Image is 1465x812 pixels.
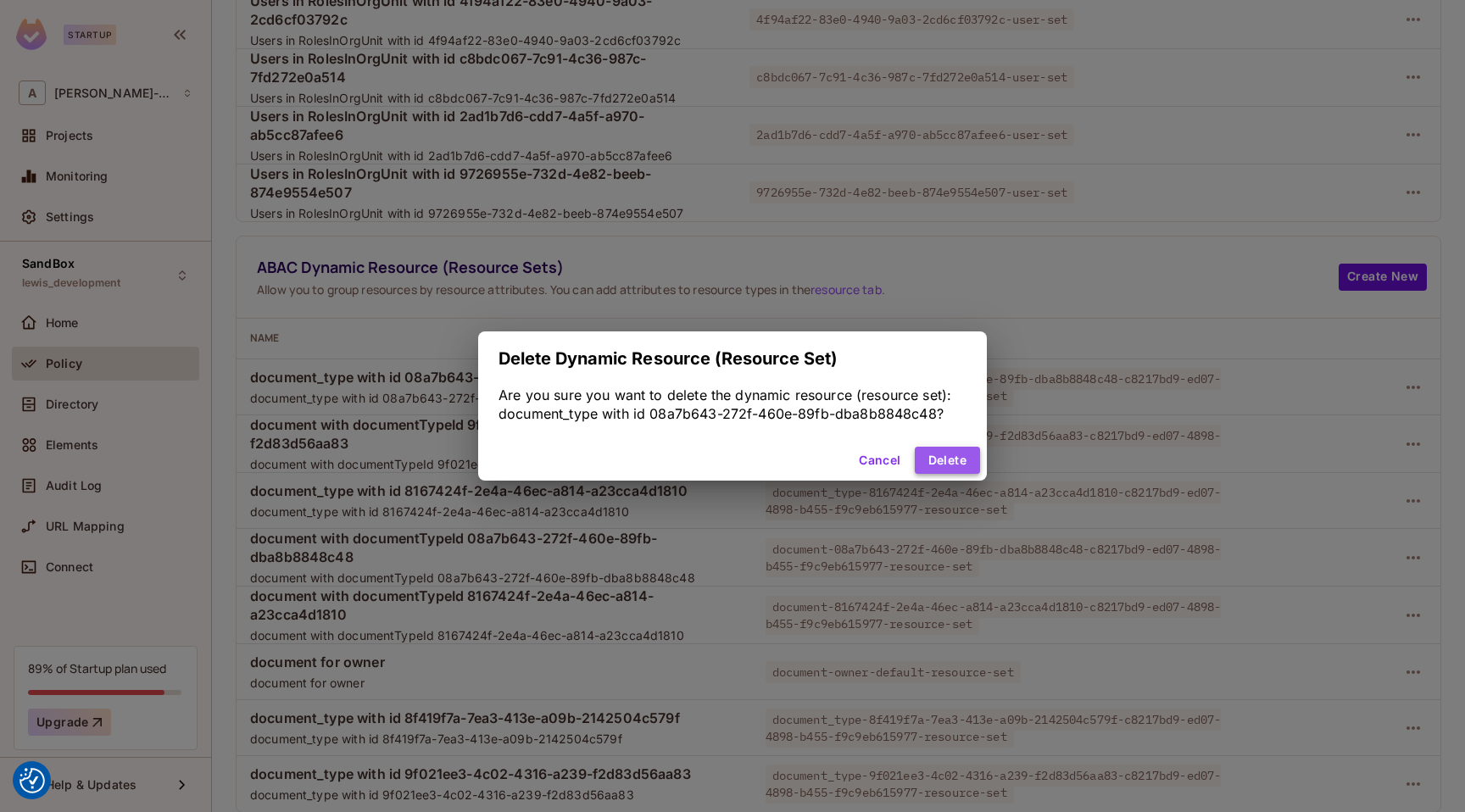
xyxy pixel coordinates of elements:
img: Revisit consent button [19,768,45,793]
button: Delete [915,447,980,474]
div: Are you sure you want to delete the dynamic resource (resource set): document_type with id 08a7b6... [499,386,966,423]
button: Cancel [852,447,907,474]
button: Consent Preferences [19,768,45,793]
h2: Delete Dynamic Resource (Resource Set) [478,331,987,386]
